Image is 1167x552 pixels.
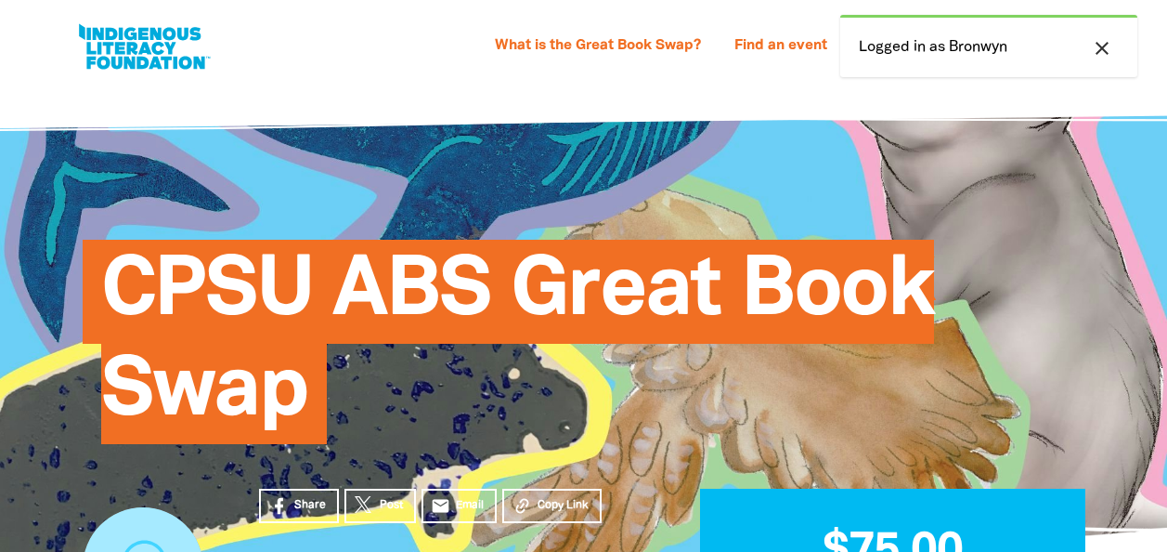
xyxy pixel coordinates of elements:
a: Post [344,489,416,523]
span: Copy Link [538,497,589,514]
button: close [1085,36,1119,60]
span: Post [380,497,403,514]
a: Share [259,489,339,523]
div: Logged in as Bronwyn [840,15,1137,77]
button: Copy Link [502,489,602,523]
i: email [431,496,450,516]
span: Share [294,497,326,514]
i: close [1091,37,1113,59]
a: Find an event [723,32,838,61]
a: What is the Great Book Swap? [484,32,712,61]
span: Email [456,497,484,514]
span: CPSU ABS Great Book Swap [101,254,934,444]
a: emailEmail [421,489,498,523]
